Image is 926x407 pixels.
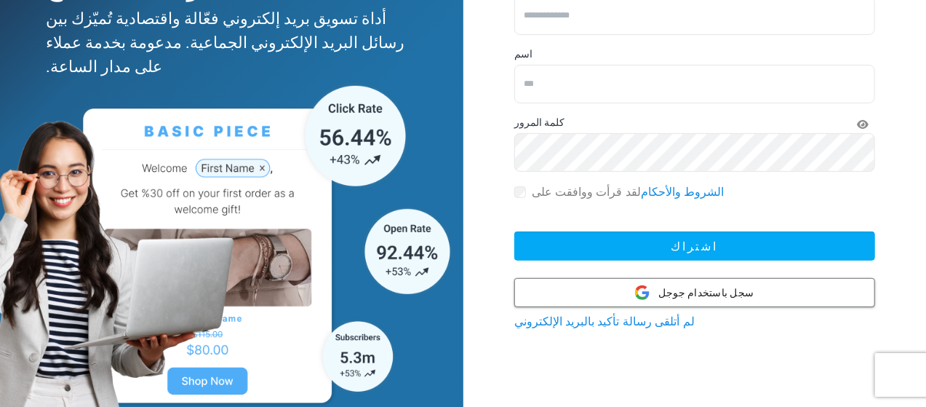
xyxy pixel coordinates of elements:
[658,287,754,299] font: سجل باستخدام جوجل
[858,119,869,130] i: إظهار كلمة المرور
[514,315,695,328] a: لم أتلقى رسالة تأكيد بالبريد الإلكتروني
[46,9,404,76] font: أداة تسويق بريد إلكتروني فعّالة واقتصادية تُميّزك بين رسائل البريد الإلكتروني الجماعية. مدعومة بخ...
[671,240,718,253] font: اشتراك
[514,232,875,261] button: اشتراك
[514,48,532,60] font: اسم
[641,186,724,198] a: الشروط والأحكام
[514,116,565,128] font: كلمة المرور
[514,278,875,307] button: سجل باستخدام جوجل
[532,186,641,198] font: لقد قرأت ووافقت على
